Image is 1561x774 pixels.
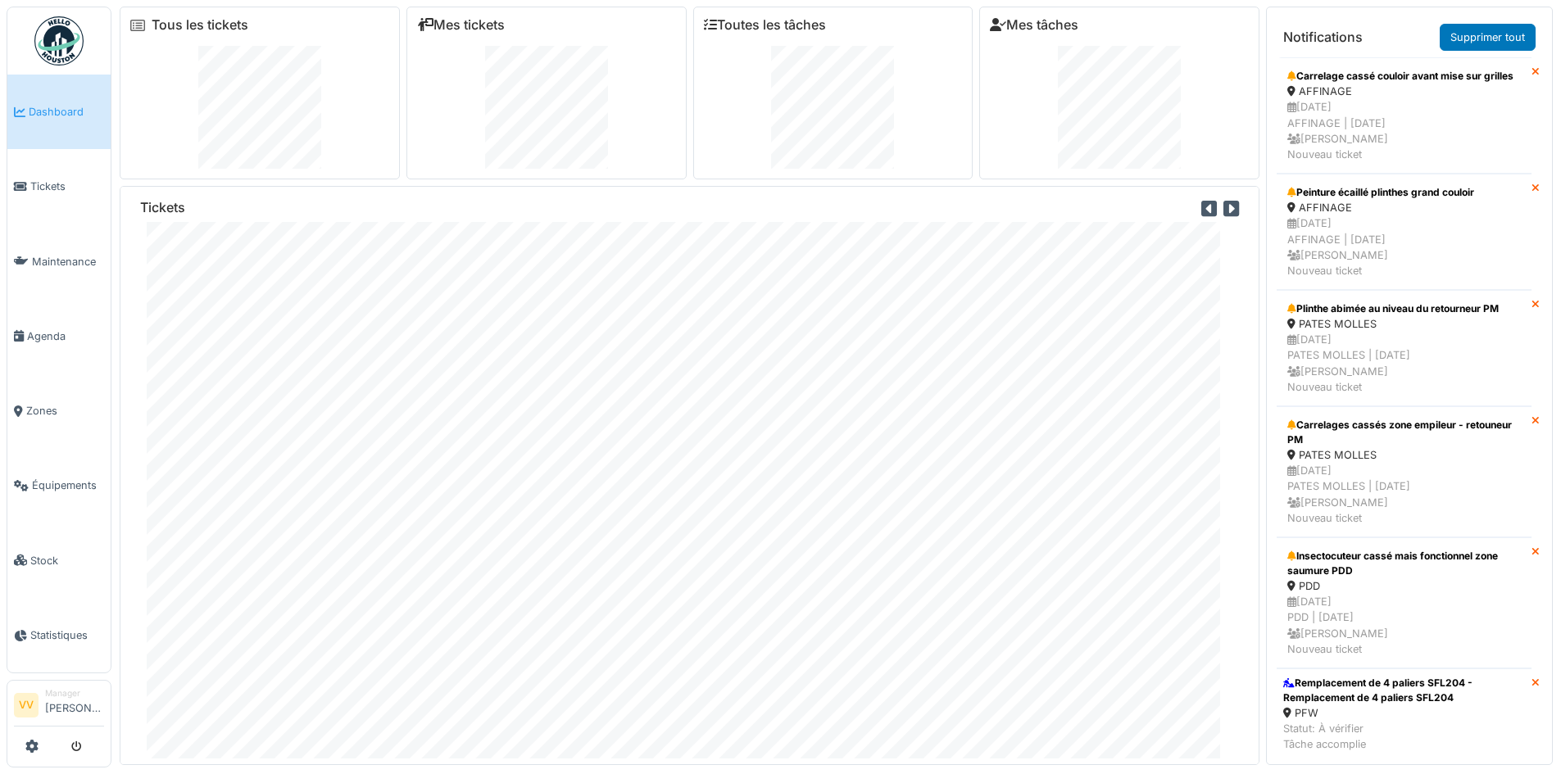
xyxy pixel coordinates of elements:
a: Mes tickets [417,17,505,33]
a: Toutes les tâches [704,17,826,33]
span: Stock [30,553,104,568]
div: PDD [1287,578,1521,594]
a: Équipements [7,448,111,523]
a: Agenda [7,299,111,373]
span: Tickets [30,179,104,194]
div: [DATE] AFFINAGE | [DATE] [PERSON_NAME] Nouveau ticket [1287,215,1521,278]
div: Carrelages cassés zone empileur - retouneur PM [1287,418,1521,447]
a: Tous les tickets [152,17,248,33]
div: Statut: À vérifier Tâche accomplie [1283,721,1525,752]
div: [DATE] PDD | [DATE] [PERSON_NAME] Nouveau ticket [1287,594,1521,657]
div: PATES MOLLES [1287,316,1521,332]
div: AFFINAGE [1287,200,1521,215]
a: Insectocuteur cassé mais fonctionnel zone saumure PDD PDD [DATE]PDD | [DATE] [PERSON_NAME]Nouveau... [1277,537,1532,668]
a: Remplacement de 4 paliers SFL204 - Remplacement de 4 paliers SFL204 PFW Statut: À vérifierTâche a... [1277,668,1532,760]
a: Zones [7,373,111,448]
img: Badge_color-CXgf-gQk.svg [34,16,84,66]
span: Maintenance [32,254,104,269]
div: Carrelage cassé couloir avant mise sur grilles [1287,69,1521,84]
span: Statistiques [30,627,104,643]
span: Dashboard [29,104,104,120]
div: AFFINAGE [1287,84,1521,99]
a: Maintenance [7,224,111,299]
h6: Notifications [1283,29,1363,45]
li: [PERSON_NAME] [45,687,104,722]
div: [DATE] PATES MOLLES | [DATE] [PERSON_NAME] Nouveau ticket [1287,332,1521,395]
a: Carrelages cassés zone empileur - retouneur PM PATES MOLLES [DATE]PATES MOLLES | [DATE] [PERSON_N... [1277,406,1532,537]
a: Dashboard [7,75,111,149]
a: Plinthe abimée au niveau du retourneur PM PATES MOLLES [DATE]PATES MOLLES | [DATE] [PERSON_NAME]N... [1277,290,1532,406]
div: Remplacement de 4 paliers SFL204 - Remplacement de 4 paliers SFL204 [1283,676,1525,705]
a: Carrelage cassé couloir avant mise sur grilles AFFINAGE [DATE]AFFINAGE | [DATE] [PERSON_NAME]Nouv... [1277,57,1532,174]
a: Tickets [7,149,111,224]
div: Manager [45,687,104,699]
span: Équipements [32,478,104,493]
a: Peinture écaillé plinthes grand couloir AFFINAGE [DATE]AFFINAGE | [DATE] [PERSON_NAME]Nouveau ticket [1277,174,1532,290]
span: Agenda [27,328,104,344]
a: Supprimer tout [1440,24,1536,51]
div: Insectocuteur cassé mais fonctionnel zone saumure PDD [1287,549,1521,578]
a: Stock [7,523,111,598]
div: [DATE] AFFINAGE | [DATE] [PERSON_NAME] Nouveau ticket [1287,99,1521,162]
a: Statistiques [7,598,111,672]
div: PFW [1283,705,1525,721]
div: Peinture écaillé plinthes grand couloir [1287,185,1521,200]
li: VV [14,693,39,717]
h6: Tickets [140,200,185,215]
span: Zones [26,403,104,419]
a: Mes tâches [990,17,1078,33]
a: VV Manager[PERSON_NAME] [14,687,104,726]
div: Plinthe abimée au niveau du retourneur PM [1287,301,1521,316]
div: [DATE] PATES MOLLES | [DATE] [PERSON_NAME] Nouveau ticket [1287,463,1521,526]
div: PATES MOLLES [1287,447,1521,463]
